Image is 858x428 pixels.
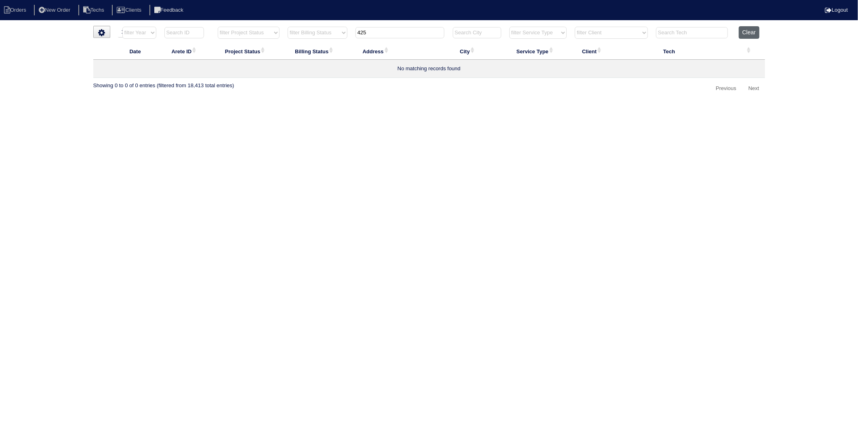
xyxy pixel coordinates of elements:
th: Client: activate to sort column ascending [571,43,652,60]
th: Billing Status: activate to sort column ascending [284,43,351,60]
input: Search ID [164,27,204,38]
li: New Order [34,5,77,16]
th: Service Type: activate to sort column ascending [505,43,571,60]
th: Date [118,43,160,60]
th: City: activate to sort column ascending [449,43,505,60]
a: Logout [825,7,848,13]
input: Search Tech [656,27,728,38]
a: Next [743,82,765,95]
th: : activate to sort column ascending [735,43,765,60]
a: Clients [112,7,148,13]
li: Feedback [149,5,190,16]
th: Project Status: activate to sort column ascending [214,43,284,60]
th: Address: activate to sort column ascending [351,43,449,60]
li: Techs [78,5,111,16]
li: Clients [112,5,148,16]
a: New Order [34,7,77,13]
button: Clear [739,26,759,39]
a: Techs [78,7,111,13]
td: No matching records found [93,60,765,78]
th: Tech [652,43,735,60]
div: Showing 0 to 0 of 0 entries (filtered from 18,413 total entries) [93,78,234,89]
a: Previous [710,82,742,95]
th: Arete ID: activate to sort column ascending [160,43,214,60]
input: Search Address [355,27,444,38]
input: Search City [453,27,501,38]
